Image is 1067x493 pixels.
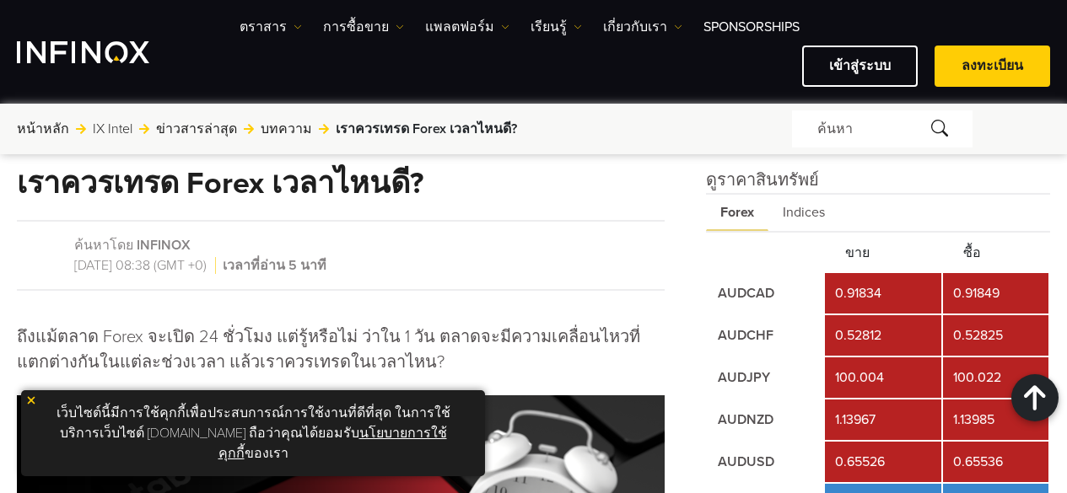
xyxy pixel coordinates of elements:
td: 0.52825 [943,315,1048,356]
a: INFINOX Logo [17,41,189,63]
td: AUDNZD [708,399,823,440]
a: เข้าสู่ระบบ [802,46,918,87]
th: ซื้อ [943,234,1048,271]
td: 0.65526 [825,442,940,482]
div: ค้นหา [792,110,973,147]
td: AUDCHF [708,315,823,356]
a: การซื้อขาย [323,17,404,37]
p: ถึงแม้ตลาด Forex จะเปิด 24 ชั่วโมง แต่รู้หรือไม่ ว่าใน 1 วัน ตลาดจะมีความเคลื่อนไหวที่แตกต่างกันใ... [17,324,665,375]
td: AUDJPY [708,357,823,398]
td: 100.004 [825,357,940,398]
a: เกี่ยวกับเรา [603,17,682,37]
td: 0.91849 [943,273,1048,313]
td: 1.13985 [943,399,1048,440]
th: ขาย [825,234,940,271]
h1: เราควรเทรด Forex เวลาไหนดี? [17,168,423,200]
a: เรียนรู้ [531,17,582,37]
a: บทความ [261,119,312,139]
a: ตราสาร [240,17,302,37]
td: 0.91834 [825,273,940,313]
a: INFINOX [137,237,191,254]
span: ค้นหาโดย [74,237,133,254]
img: arrow-right [319,124,329,134]
span: Indices [768,195,839,231]
span: Forex [706,195,768,231]
a: IX Intel [93,119,132,139]
span: [DATE] 08:38 (GMT +0) [74,257,216,274]
td: AUDCAD [708,273,823,313]
span: เวลาที่อ่าน 5 นาที [219,257,326,274]
img: arrow-right [244,124,254,134]
h4: ดูราคาสินทรัพย์ [706,168,1050,193]
a: แพลตฟอร์ม [425,17,509,37]
td: 1.13967 [825,399,940,440]
img: arrow-right [139,124,149,134]
p: เว็บไซต์นี้มีการใช้คุกกี้เพื่อประสบการณ์การใช้งานที่ดีที่สุด ในการใช้บริการเว็บไซต์ [DOMAIN_NAME]... [30,399,477,468]
a: ข่าวสารล่าสุด [156,119,237,139]
img: yellow close icon [25,394,37,406]
img: arrow-right [76,124,86,134]
td: 0.52812 [825,315,940,356]
a: Sponsorships [703,17,800,37]
a: ลงทะเบียน [935,46,1050,87]
td: AUDUSD [708,442,823,482]
td: 100.022 [943,357,1048,398]
a: หน้าหลัก [17,119,69,139]
td: 0.65536 [943,442,1048,482]
span: เราควรเทรด Forex เวลาไหนดี? [336,119,517,139]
